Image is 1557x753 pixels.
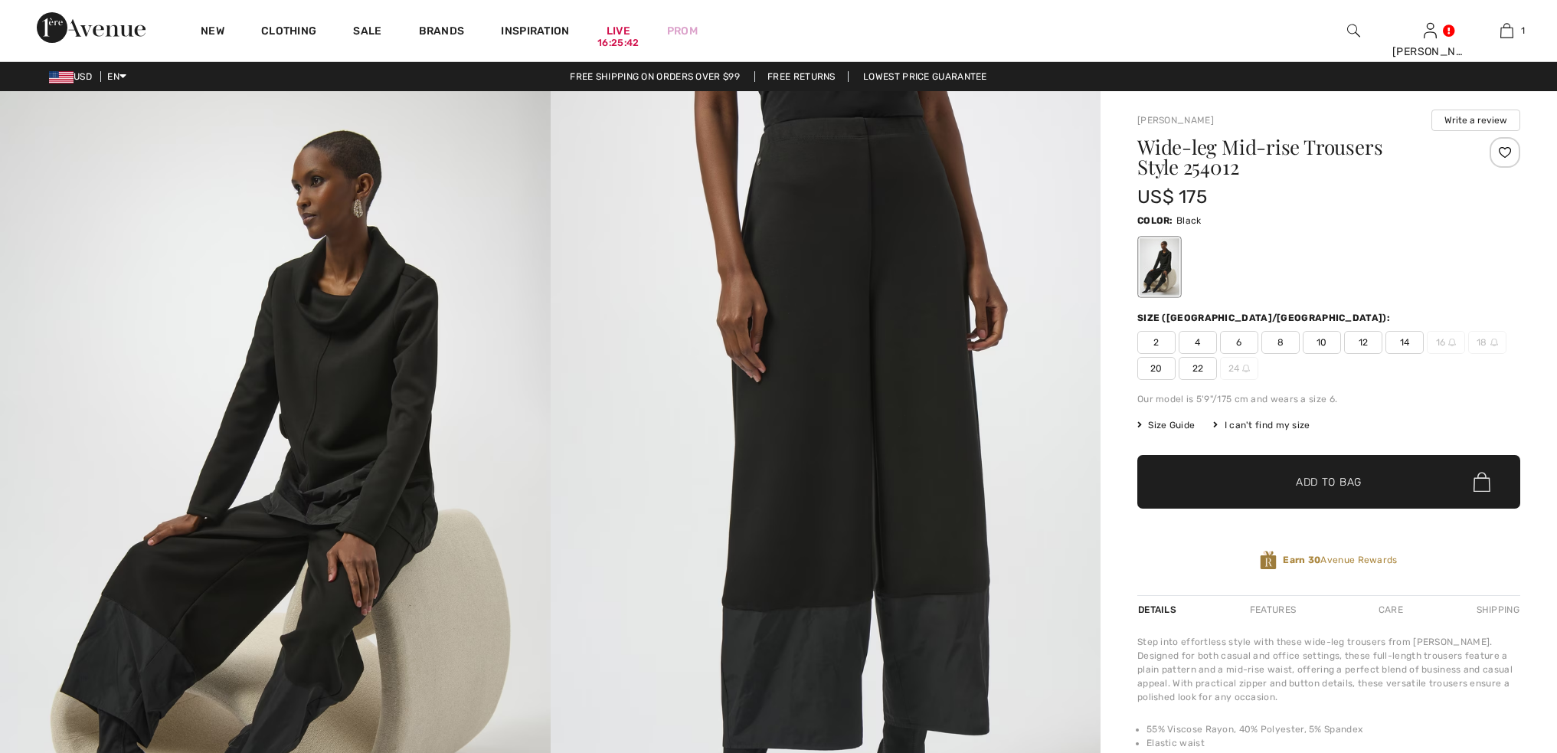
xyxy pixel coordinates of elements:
[1140,238,1179,296] div: Black
[1176,215,1202,226] span: Black
[1427,331,1465,354] span: 16
[1474,472,1490,492] img: Bag.svg
[107,71,126,82] span: EN
[558,71,752,82] a: Free shipping on orders over $99
[1237,596,1309,624] div: Features
[1347,21,1360,40] img: search the website
[1146,736,1520,750] li: Elastic waist
[1137,392,1520,406] div: Our model is 5'9"/175 cm and wears a size 6.
[501,25,569,41] span: Inspiration
[1260,550,1277,571] img: Avenue Rewards
[1490,339,1498,346] img: ring-m.svg
[201,25,224,41] a: New
[1220,331,1258,354] span: 6
[1366,596,1416,624] div: Care
[851,71,999,82] a: Lowest Price Guarantee
[1431,110,1520,131] button: Write a review
[1344,331,1382,354] span: 12
[353,25,381,41] a: Sale
[597,36,639,51] div: 16:25:42
[1521,24,1525,38] span: 1
[1385,331,1424,354] span: 14
[37,12,146,43] img: 1ère Avenue
[49,71,98,82] span: USD
[1473,596,1520,624] div: Shipping
[261,25,316,41] a: Clothing
[1261,331,1300,354] span: 8
[754,71,849,82] a: Free Returns
[1242,365,1250,372] img: ring-m.svg
[1500,21,1513,40] img: My Bag
[1283,553,1397,567] span: Avenue Rewards
[1137,311,1393,325] div: Size ([GEOGRAPHIC_DATA]/[GEOGRAPHIC_DATA]):
[1137,596,1180,624] div: Details
[1424,23,1437,38] a: Sign In
[667,23,698,39] a: Prom
[1283,555,1320,565] strong: Earn 30
[1448,339,1456,346] img: ring-m.svg
[1137,215,1173,226] span: Color:
[1303,331,1341,354] span: 10
[1213,418,1310,432] div: I can't find my size
[1296,474,1362,490] span: Add to Bag
[1468,331,1506,354] span: 18
[1220,357,1258,380] span: 24
[1392,44,1467,60] div: [PERSON_NAME]
[1146,722,1520,736] li: 55% Viscose Rayon, 40% Polyester, 5% Spandex
[1469,21,1544,40] a: 1
[1137,331,1176,354] span: 2
[1137,137,1457,177] h1: Wide-leg Mid-rise Trousers Style 254012
[1137,186,1207,208] span: US$ 175
[1179,357,1217,380] span: 22
[1137,455,1520,509] button: Add to Bag
[1179,331,1217,354] span: 4
[1424,21,1437,40] img: My Info
[419,25,465,41] a: Brands
[607,23,630,39] a: Live16:25:42
[1137,357,1176,380] span: 20
[1137,418,1195,432] span: Size Guide
[1137,635,1520,704] div: Step into effortless style with these wide-leg trousers from [PERSON_NAME]. Designed for both cas...
[1137,115,1214,126] a: [PERSON_NAME]
[49,71,74,83] img: US Dollar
